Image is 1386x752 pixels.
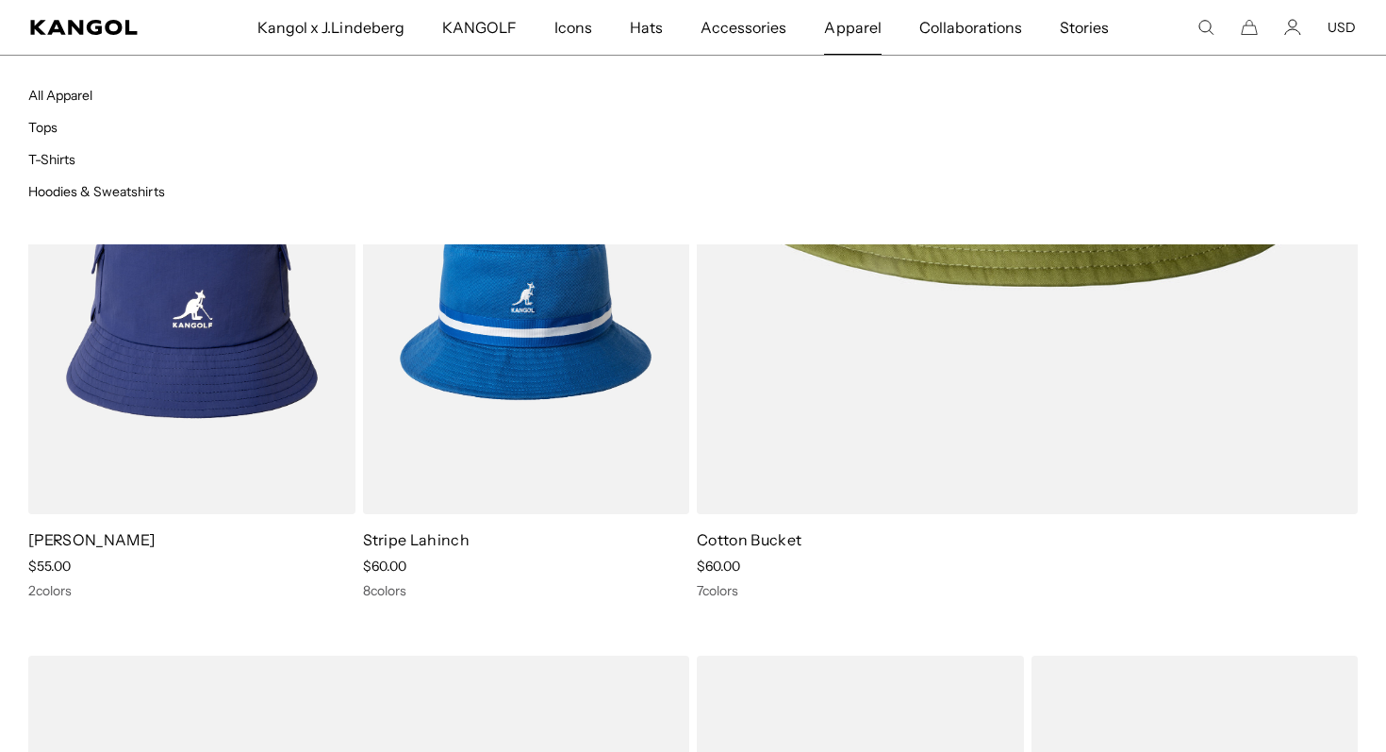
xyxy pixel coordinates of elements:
[1197,19,1214,36] summary: Search here
[28,530,155,549] a: [PERSON_NAME]
[697,582,1358,599] div: 7 colors
[697,530,801,549] a: Cotton Bucket
[1241,19,1258,36] button: Cart
[363,582,690,599] div: 8 colors
[30,20,169,35] a: Kangol
[28,119,58,136] a: Tops
[28,151,75,168] a: T-Shirts
[363,530,470,549] a: Stripe Lahinch
[697,558,740,575] span: $60.00
[1328,19,1356,36] button: USD
[28,183,165,200] a: Hoodies & Sweatshirts
[28,582,355,599] div: 2 colors
[28,104,355,514] img: Kangolf Lahinch
[28,87,92,104] a: All Apparel
[363,104,690,514] img: Stripe Lahinch
[1284,19,1301,36] a: Account
[363,558,406,575] span: $60.00
[28,558,71,575] span: $55.00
